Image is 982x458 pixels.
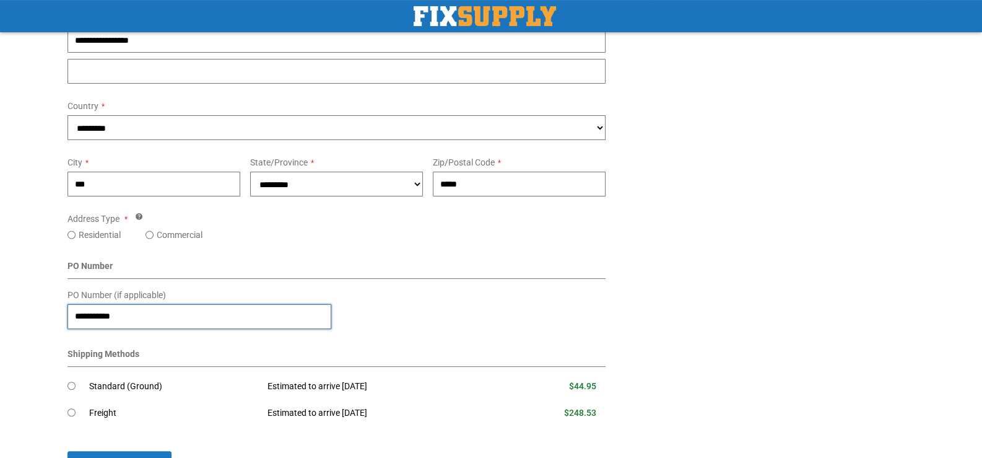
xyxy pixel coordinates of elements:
div: Shipping Methods [67,348,606,367]
span: Address Type [67,214,119,224]
span: City [67,157,82,167]
a: store logo [414,6,556,26]
span: Country [67,101,98,111]
img: Fix Industrial Supply [414,6,556,26]
td: Estimated to arrive [DATE] [258,400,501,426]
td: Freight [89,400,258,426]
span: PO Number (if applicable) [67,290,166,300]
span: Zip/Postal Code [433,157,495,167]
span: $248.53 [564,408,596,418]
td: Estimated to arrive [DATE] [258,373,501,400]
label: Commercial [157,229,202,241]
span: State/Province [250,157,308,167]
div: PO Number [67,260,606,279]
td: Standard (Ground) [89,373,258,400]
span: $44.95 [569,381,596,391]
label: Residential [79,229,121,241]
